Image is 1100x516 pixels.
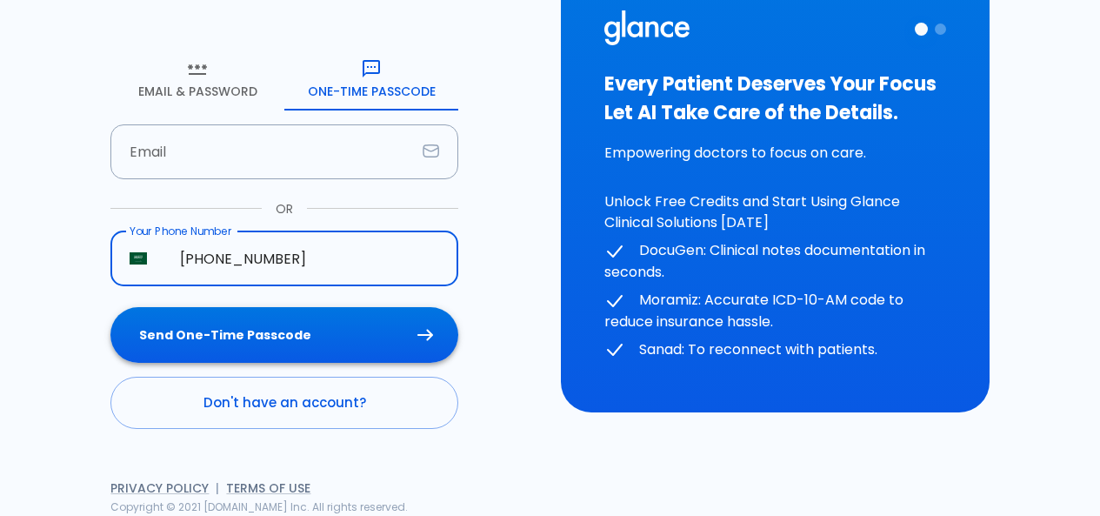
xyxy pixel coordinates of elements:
[110,479,209,497] a: Privacy Policy
[604,339,946,361] p: Sanad: To reconnect with patients.
[130,252,147,265] img: unknown
[276,200,293,218] p: OR
[604,290,946,332] p: Moramiz: Accurate ICD-10-AM code to reduce insurance hassle.
[110,377,458,429] a: Don't have an account?
[216,479,219,497] span: |
[226,479,310,497] a: Terms of Use
[284,48,458,111] button: One-Time Passcode
[110,499,408,514] span: Copyright © 2021 [DOMAIN_NAME] Inc. All rights reserved.
[110,124,416,179] input: dr.ahmed@clinic.com
[110,307,458,364] button: Send One-Time Passcode
[604,143,946,164] p: Empowering doctors to focus on care.
[123,243,154,274] button: Select country
[604,240,946,283] p: DocuGen: Clinical notes documentation in seconds.
[604,191,946,233] p: Unlock Free Credits and Start Using Glance Clinical Solutions [DATE]
[110,48,284,111] button: Email & Password
[604,70,946,127] h3: Every Patient Deserves Your Focus Let AI Take Care of the Details.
